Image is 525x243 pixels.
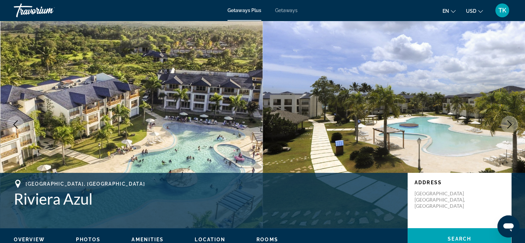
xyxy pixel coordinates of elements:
iframe: Кнопка запуска окна обмена сообщениями [497,215,519,237]
button: Next image [501,116,518,133]
a: Getaways Plus [227,8,261,13]
button: Change language [443,6,456,16]
span: Location [195,237,225,242]
span: USD [466,8,476,14]
span: Rooms [256,237,278,242]
span: en [443,8,449,14]
button: Location [195,236,225,243]
p: [GEOGRAPHIC_DATA] [GEOGRAPHIC_DATA], [GEOGRAPHIC_DATA] [415,190,470,209]
span: [GEOGRAPHIC_DATA], [GEOGRAPHIC_DATA] [26,181,145,187]
span: Overview [14,237,45,242]
button: Overview [14,236,45,243]
button: Photos [76,236,101,243]
h1: Riviera Azul [14,190,401,208]
button: User Menu [493,3,511,18]
a: Getaways [275,8,298,13]
a: Travorium [14,1,83,19]
button: Previous image [7,116,24,133]
button: Amenities [132,236,164,243]
button: Change currency [466,6,483,16]
span: Photos [76,237,101,242]
span: Amenities [132,237,164,242]
span: TK [498,7,506,14]
p: Address [415,180,504,185]
button: Rooms [256,236,278,243]
span: Search [448,236,471,242]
